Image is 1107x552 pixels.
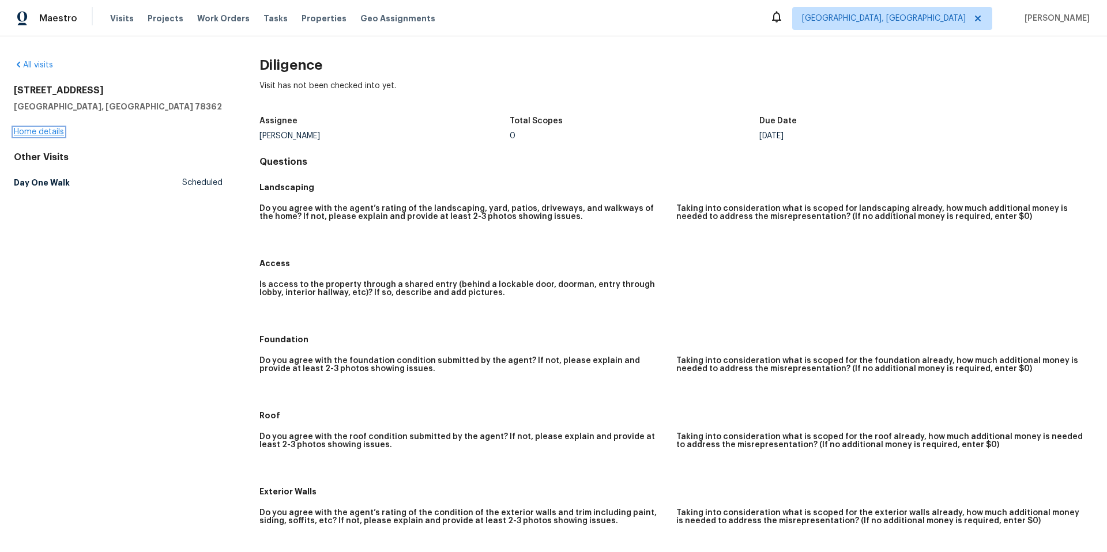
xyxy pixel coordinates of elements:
[259,59,1093,71] h2: Diligence
[759,117,797,125] h5: Due Date
[510,117,563,125] h5: Total Scopes
[259,117,298,125] h5: Assignee
[802,13,966,24] span: [GEOGRAPHIC_DATA], [GEOGRAPHIC_DATA]
[259,357,667,373] h5: Do you agree with the foundation condition submitted by the agent? If not, please explain and pro...
[39,13,77,24] span: Maestro
[14,152,223,163] div: Other Visits
[14,101,223,112] h5: [GEOGRAPHIC_DATA], [GEOGRAPHIC_DATA] 78362
[259,281,667,297] h5: Is access to the property through a shared entry (behind a lockable door, doorman, entry through ...
[302,13,347,24] span: Properties
[259,433,667,449] h5: Do you agree with the roof condition submitted by the agent? If not, please explain and provide a...
[259,509,667,525] h5: Do you agree with the agent’s rating of the condition of the exterior walls and trim including pa...
[259,132,510,140] div: [PERSON_NAME]
[182,177,223,188] span: Scheduled
[14,172,223,193] a: Day One WalkScheduled
[676,357,1084,373] h5: Taking into consideration what is scoped for the foundation already, how much additional money is...
[259,205,667,221] h5: Do you agree with the agent’s rating of the landscaping, yard, patios, driveways, and walkways of...
[259,334,1093,345] h5: Foundation
[14,61,53,69] a: All visits
[14,177,70,188] h5: Day One Walk
[259,410,1093,421] h5: Roof
[759,132,1010,140] div: [DATE]
[676,433,1084,449] h5: Taking into consideration what is scoped for the roof already, how much additional money is neede...
[360,13,435,24] span: Geo Assignments
[259,486,1093,497] h5: Exterior Walls
[263,14,288,22] span: Tasks
[1020,13,1090,24] span: [PERSON_NAME]
[676,509,1084,525] h5: Taking into consideration what is scoped for the exterior walls already, how much additional mone...
[510,132,760,140] div: 0
[148,13,183,24] span: Projects
[14,128,64,136] a: Home details
[259,182,1093,193] h5: Landscaping
[259,80,1093,110] div: Visit has not been checked into yet.
[259,156,1093,168] h4: Questions
[14,85,223,96] h2: [STREET_ADDRESS]
[676,205,1084,221] h5: Taking into consideration what is scoped for landscaping already, how much additional money is ne...
[110,13,134,24] span: Visits
[259,258,1093,269] h5: Access
[197,13,250,24] span: Work Orders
